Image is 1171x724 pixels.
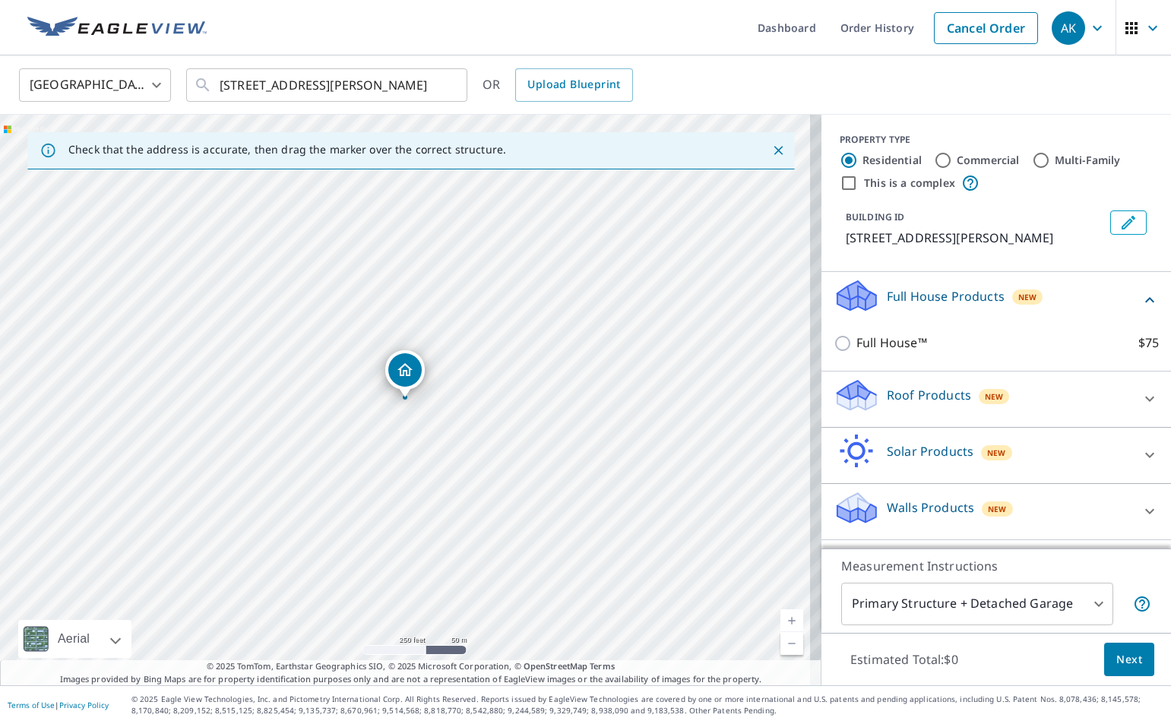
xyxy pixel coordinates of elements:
span: Upload Blueprint [527,75,620,94]
div: AK [1052,11,1085,45]
span: New [987,447,1006,459]
img: EV Logo [27,17,207,40]
button: Next [1104,643,1154,677]
p: | [8,700,109,710]
p: Full House™ [856,334,927,353]
span: New [985,390,1004,403]
div: Dropped pin, building 1, Residential property, 18160 Sheerin Rd Pacific, MO 63069 [385,350,425,397]
div: Walls ProductsNew [834,490,1159,533]
p: $75 [1138,334,1159,353]
label: Multi-Family [1055,153,1121,168]
a: Terms of Use [8,700,55,710]
p: Check that the address is accurate, then drag the marker over the correct structure. [68,143,506,156]
div: OR [483,68,633,102]
div: Roof ProductsNew [834,378,1159,421]
span: New [988,503,1007,515]
label: Residential [862,153,922,168]
p: Estimated Total: $0 [838,643,970,676]
div: Solar ProductsNew [834,434,1159,477]
p: Measurement Instructions [841,557,1151,575]
a: Terms [590,660,615,672]
div: Aerial [53,620,94,658]
div: PROPERTY TYPE [840,133,1153,147]
p: Roof Products [887,386,971,404]
span: Next [1116,650,1142,669]
a: Current Level 17, Zoom In [780,609,803,632]
button: Edit building 1 [1110,210,1147,235]
label: Commercial [957,153,1020,168]
span: Your report will include the primary structure and a detached garage if one exists. [1133,595,1151,613]
div: [GEOGRAPHIC_DATA] [19,64,171,106]
p: BUILDING ID [846,210,904,223]
span: © 2025 TomTom, Earthstar Geographics SIO, © 2025 Microsoft Corporation, © [207,660,615,673]
a: OpenStreetMap [524,660,587,672]
label: This is a complex [864,175,955,191]
a: Cancel Order [934,12,1038,44]
div: Full House ProductsNew [834,278,1159,321]
p: [STREET_ADDRESS][PERSON_NAME] [846,229,1104,247]
p: © 2025 Eagle View Technologies, Inc. and Pictometry International Corp. All Rights Reserved. Repo... [131,694,1163,716]
div: Primary Structure + Detached Garage [841,583,1113,625]
p: Solar Products [887,442,973,460]
p: Full House Products [887,287,1005,305]
a: Current Level 17, Zoom Out [780,632,803,655]
p: Walls Products [887,498,974,517]
div: Aerial [18,620,131,658]
input: Search by address or latitude-longitude [220,64,436,106]
span: New [1018,291,1037,303]
a: Upload Blueprint [515,68,632,102]
a: Privacy Policy [59,700,109,710]
button: Close [768,141,788,160]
